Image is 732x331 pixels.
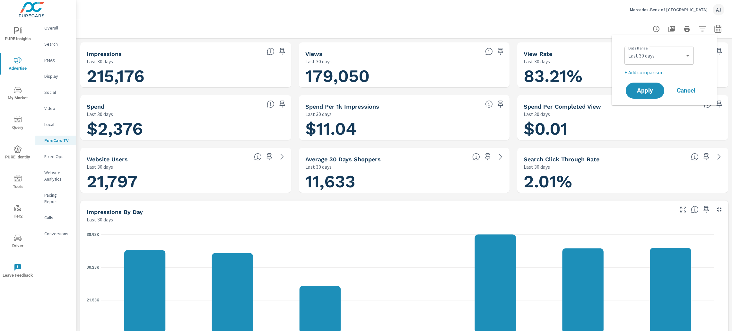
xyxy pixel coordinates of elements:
h5: Website Users [87,156,128,163]
p: Calls [44,214,71,221]
span: Save this to your personalized report [714,46,724,57]
div: Overall [35,23,76,33]
text: 38.93K [87,232,99,237]
span: Apply [632,88,658,94]
p: Last 30 days [524,58,550,65]
button: Select Date Range [711,22,724,35]
span: Save this to your personalized report [264,152,274,162]
span: Total spend per 1,000 impressions. [Source: This data is provided by the video advertising platform] [485,100,493,108]
span: A rolling 30 day total of daily Shoppers on the dealership website, averaged over the selected da... [472,153,480,161]
span: Driver [2,234,33,250]
p: Last 30 days [87,216,113,223]
span: PURE Insights [2,27,33,43]
p: PMAX [44,57,71,63]
text: 30.23K [87,265,99,270]
div: Local [35,120,76,129]
div: Website Analytics [35,168,76,184]
h5: Views [305,50,322,57]
h5: Impressions [87,50,122,57]
span: Save this to your personalized report [495,46,506,57]
h1: 21,797 [87,171,285,192]
span: Tier2 [2,204,33,220]
p: Last 30 days [87,110,113,118]
h1: 2.01% [524,171,722,192]
div: PMAX [35,55,76,65]
span: Unique website visitors over the selected time period. [Source: Website Analytics] [254,153,262,161]
div: Pacing Report [35,190,76,206]
div: nav menu [0,19,35,285]
div: Fixed Ops [35,152,76,161]
span: Save this to your personalized report [277,46,287,57]
a: See more details in report [277,152,287,162]
span: Save this to your personalized report [483,152,493,162]
p: Mercedes-Benz of [GEOGRAPHIC_DATA] [630,7,708,13]
a: See more details in report [495,152,506,162]
h5: Search Click Through Rate [524,156,599,163]
div: Search [35,39,76,49]
p: PureCars TV [44,137,71,144]
p: Conversions [44,230,71,237]
div: Display [35,71,76,81]
span: Cancel [673,88,699,94]
p: Last 30 days [305,58,332,65]
h1: 83.21% [524,65,722,87]
p: Local [44,121,71,128]
p: Fixed Ops [44,153,71,160]
p: Last 30 days [87,163,113,171]
p: Website Analytics [44,169,71,182]
p: Pacing Report [44,192,71,205]
span: Advertise [2,57,33,72]
h5: Impressions by Day [87,209,143,215]
h1: $2,376 [87,118,285,140]
span: Save this to your personalized report [701,204,711,215]
span: Save this to your personalized report [714,99,724,109]
h5: Spend [87,103,104,110]
div: PureCars TV [35,136,76,145]
button: Apply [626,83,664,99]
p: + Add comparison [624,68,707,76]
p: Last 30 days [305,163,332,171]
span: Leave Feedback [2,264,33,279]
button: Minimize Widget [714,204,724,215]
p: Last 30 days [524,163,550,171]
h5: Spend Per Completed View [524,103,601,110]
span: Save this to your personalized report [701,152,711,162]
p: Social [44,89,71,95]
p: Search [44,41,71,47]
h5: Average 30 Days Shoppers [305,156,381,163]
text: 21.53K [87,298,99,302]
span: Save this to your personalized report [277,99,287,109]
span: Cost of your connected TV ad campaigns. [Source: This data is provided by the video advertising p... [267,100,274,108]
span: Number of times your connected TV ad was presented to a user. [Source: This data is provided by t... [267,48,274,55]
span: My Market [2,86,33,102]
p: Last 30 days [87,58,113,65]
div: AJ [713,4,724,15]
span: Query [2,116,33,131]
button: Cancel [667,83,705,99]
span: Number of times your connected TV ad was viewed completely by a user. [Source: This data is provi... [485,48,493,55]
h1: 179,050 [305,65,503,87]
p: Overall [44,25,71,31]
h1: $0.01 [524,118,722,140]
p: Last 30 days [305,110,332,118]
h1: 11,633 [305,171,503,192]
button: Make Fullscreen [678,204,688,215]
span: Save this to your personalized report [495,99,506,109]
a: See more details in report [714,152,724,162]
h5: View Rate [524,50,552,57]
p: Display [44,73,71,79]
h1: 215,176 [87,65,285,87]
div: Video [35,103,76,113]
span: Tools [2,175,33,191]
span: PURE Identity [2,145,33,161]
p: Last 30 days [524,110,550,118]
span: Percentage of users who viewed your campaigns who clicked through to your website. For example, i... [691,153,699,161]
h5: Spend Per 1k Impressions [305,103,379,110]
div: Social [35,87,76,97]
h1: $11.04 [305,118,503,140]
span: The number of impressions, broken down by the day of the week they occurred. [691,206,699,213]
p: Video [44,105,71,112]
div: Calls [35,213,76,222]
div: Conversions [35,229,76,238]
